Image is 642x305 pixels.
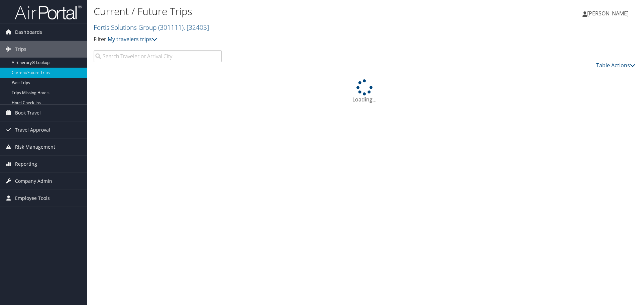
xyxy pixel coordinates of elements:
span: Dashboards [15,24,42,41]
span: Risk Management [15,139,55,155]
span: Travel Approval [15,122,50,138]
div: Loading... [94,79,635,103]
p: Filter: [94,35,455,44]
span: Reporting [15,156,37,172]
input: Search Traveler or Arrival City [94,50,222,62]
span: [PERSON_NAME] [587,10,629,17]
img: airportal-logo.png [15,4,82,20]
a: Table Actions [596,62,635,69]
a: Fortis Solutions Group [94,23,209,32]
h1: Current / Future Trips [94,4,455,18]
span: Employee Tools [15,190,50,207]
span: Book Travel [15,104,41,121]
span: , [ 32403 ] [184,23,209,32]
span: ( 301111 ) [158,23,184,32]
a: My travelers trips [108,35,157,43]
span: Company Admin [15,173,52,189]
a: [PERSON_NAME] [582,3,635,23]
span: Trips [15,41,26,58]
